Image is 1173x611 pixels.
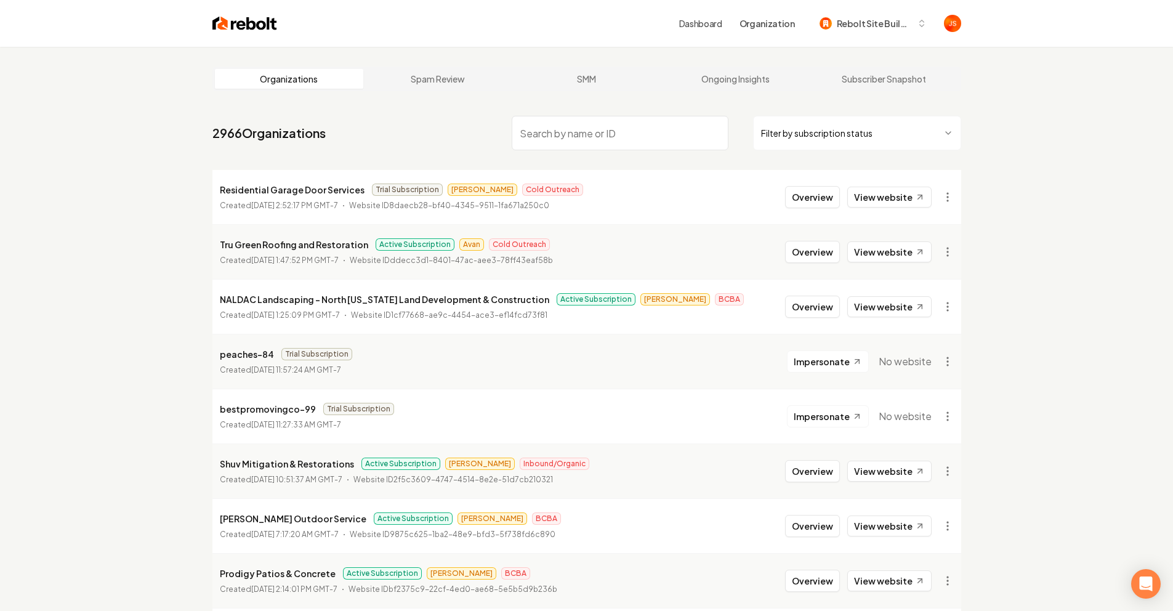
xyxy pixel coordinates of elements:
[879,354,932,369] span: No website
[847,296,932,317] a: View website
[212,15,277,32] img: Rebolt Logo
[215,69,364,89] a: Organizations
[847,187,932,208] a: View website
[376,238,454,251] span: Active Subscription
[837,17,912,30] span: Rebolt Site Builder
[251,310,340,320] time: [DATE] 1:25:09 PM GMT-7
[879,409,932,424] span: No website
[785,241,840,263] button: Overview
[679,17,722,30] a: Dashboard
[520,458,589,470] span: Inbound/Organic
[661,69,810,89] a: Ongoing Insights
[220,254,339,267] p: Created
[220,237,368,252] p: Tru Green Roofing and Restoration
[281,348,352,360] span: Trial Subscription
[944,15,961,32] button: Open user button
[448,184,517,196] span: [PERSON_NAME]
[351,309,547,322] p: Website ID 1cf77668-ae9c-4454-ace3-ef14fcd73f81
[787,350,869,373] button: Impersonate
[785,515,840,537] button: Overview
[512,116,728,150] input: Search by name or ID
[459,238,484,251] span: Avan
[810,69,959,89] a: Subscriber Snapshot
[212,124,326,142] a: 2966Organizations
[847,241,932,262] a: View website
[820,17,832,30] img: Rebolt Site Builder
[220,474,342,486] p: Created
[522,184,583,196] span: Cold Outreach
[323,403,394,415] span: Trial Subscription
[445,458,515,470] span: [PERSON_NAME]
[847,570,932,591] a: View website
[350,528,555,541] p: Website ID 9875c625-1ba2-48e9-bfd3-5f738fd6c890
[251,256,339,265] time: [DATE] 1:47:52 PM GMT-7
[220,309,340,322] p: Created
[251,201,338,210] time: [DATE] 2:52:17 PM GMT-7
[458,512,527,525] span: [PERSON_NAME]
[715,293,744,305] span: BCBA
[220,402,316,416] p: bestpromovingco-99
[220,456,354,471] p: Shuv Mitigation & Restorations
[220,566,336,581] p: Prodigy Patios & Concrete
[532,512,561,525] span: BCBA
[847,516,932,536] a: View website
[944,15,961,32] img: James Shamoun
[350,254,553,267] p: Website ID ddecc3d1-8401-47ac-aee3-78ff43eaf58b
[220,182,365,197] p: Residential Garage Door Services
[220,364,341,376] p: Created
[220,583,337,596] p: Created
[1131,569,1161,599] div: Open Intercom Messenger
[349,583,557,596] p: Website ID bf2375c9-22cf-4ed0-ae68-5e5b5d9b236b
[427,567,496,580] span: [PERSON_NAME]
[363,69,512,89] a: Spam Review
[343,567,422,580] span: Active Subscription
[501,567,530,580] span: BCBA
[794,410,850,423] span: Impersonate
[251,365,341,374] time: [DATE] 11:57:24 AM GMT-7
[785,296,840,318] button: Overview
[251,475,342,484] time: [DATE] 10:51:37 AM GMT-7
[374,512,453,525] span: Active Subscription
[251,420,341,429] time: [DATE] 11:27:33 AM GMT-7
[220,528,339,541] p: Created
[251,585,337,594] time: [DATE] 2:14:01 PM GMT-7
[640,293,710,305] span: [PERSON_NAME]
[557,293,635,305] span: Active Subscription
[794,355,850,368] span: Impersonate
[220,511,366,526] p: [PERSON_NAME] Outdoor Service
[251,530,339,539] time: [DATE] 7:17:20 AM GMT-7
[847,461,932,482] a: View website
[512,69,661,89] a: SMM
[489,238,550,251] span: Cold Outreach
[220,419,341,431] p: Created
[785,186,840,208] button: Overview
[372,184,443,196] span: Trial Subscription
[785,460,840,482] button: Overview
[787,405,869,427] button: Impersonate
[785,570,840,592] button: Overview
[349,200,549,212] p: Website ID 8daecb28-bf40-4345-9511-1fa671a250c0
[353,474,553,486] p: Website ID 2f5c3609-4747-4514-8e2e-51d7cb210321
[361,458,440,470] span: Active Subscription
[732,12,802,34] button: Organization
[220,347,274,362] p: peaches-84
[220,200,338,212] p: Created
[220,292,549,307] p: NALDAC Landscaping - North [US_STATE] Land Development & Construction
